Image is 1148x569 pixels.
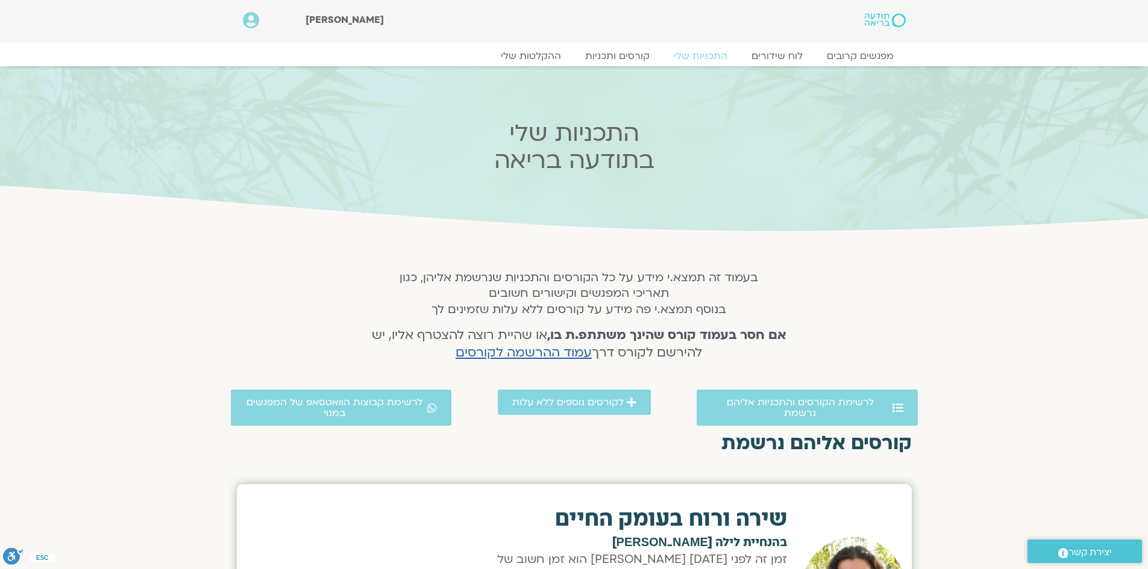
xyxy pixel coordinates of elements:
h2: שירה ורוח בעומק החיים [478,508,787,530]
a: התכניות שלי [662,50,739,62]
span: לקורסים נוספים ללא עלות [512,397,624,408]
a: לרשימת הקורסים והתכניות אליהם נרשמת [697,390,918,426]
nav: Menu [243,50,906,62]
a: עמוד ההרשמה לקורסים [456,344,592,361]
a: לוח שידורים [739,50,815,62]
h2: בהנחיית לילה [PERSON_NAME] [478,536,787,549]
a: לקורסים נוספים ללא עלות [498,390,651,415]
a: יצירת קשר [1027,539,1142,563]
span: יצירת קשר [1068,544,1112,561]
h5: בעמוד זה תמצא.י מידע על כל הקורסים והתכניות שנרשמת אליהן, כגון תאריכי המפגשים וקישורים חשובים בנו... [356,270,802,317]
h4: או שהיית רוצה להצטרף אליו, יש להירשם לקורס דרך [356,327,802,362]
a: ההקלטות שלי [489,50,573,62]
strong: אם חסר בעמוד קורס שהינך משתתפ.ת בו, [547,326,786,344]
span: [PERSON_NAME] [306,13,384,26]
a: מפגשים קרובים [815,50,906,62]
a: קורסים ותכניות [573,50,662,62]
a: לרשימת קבוצות הוואטסאפ של המפגשים במנוי [231,390,452,426]
span: לרשימת קבוצות הוואטסאפ של המפגשים במנוי [245,397,425,418]
span: לרשימת הקורסים והתכניות אליהם נרשמת [711,397,889,418]
h2: קורסים אליהם נרשמת [237,432,912,454]
h2: התכניות שלי בתודעה בריאה [338,120,811,174]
